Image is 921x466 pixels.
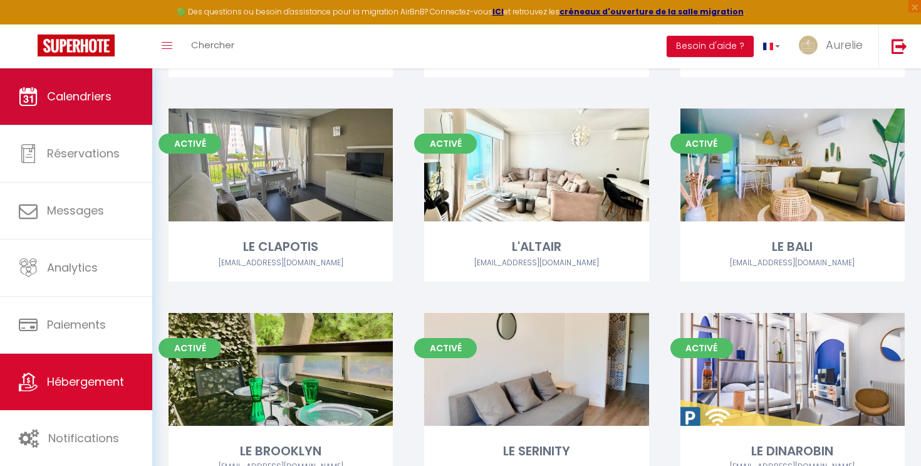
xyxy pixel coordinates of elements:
[670,134,733,154] span: Activé
[47,88,112,104] span: Calendriers
[559,6,744,17] a: créneaux d'ouverture de la salle migration
[680,257,905,269] div: Airbnb
[799,36,818,55] img: ...
[424,442,648,461] div: LE SERINITY
[789,24,878,68] a: ... Aurelie
[47,146,120,161] span: Réservations
[414,134,477,154] span: Activé
[492,6,504,17] a: ICI
[667,36,754,57] button: Besoin d'aide ?
[47,374,124,389] span: Hébergement
[159,134,221,154] span: Activé
[48,430,119,446] span: Notifications
[10,5,48,43] button: Ouvrir le widget de chat LiveChat
[680,442,905,461] div: LE DINAROBIN
[892,38,907,54] img: logout
[424,257,648,269] div: Airbnb
[169,442,393,461] div: LE BROOKLYN
[826,37,863,53] span: Aurelie
[47,317,106,332] span: Paiements
[191,38,234,51] span: Chercher
[424,237,648,257] div: L'ALTAIR
[182,24,244,68] a: Chercher
[159,338,221,358] span: Activé
[47,260,98,275] span: Analytics
[169,257,393,269] div: Airbnb
[414,338,477,358] span: Activé
[670,338,733,358] span: Activé
[680,237,905,257] div: LE BALI
[38,34,115,56] img: Super Booking
[169,237,393,257] div: LE CLAPOTIS
[47,203,104,218] span: Messages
